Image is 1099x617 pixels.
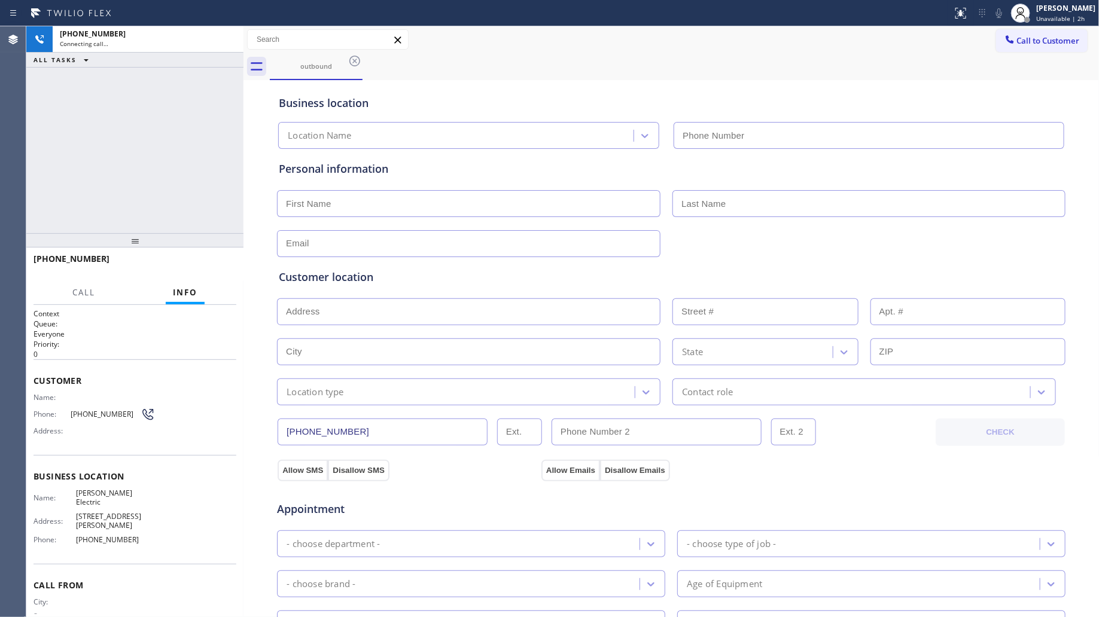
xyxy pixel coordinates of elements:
div: Personal information [279,161,1064,177]
div: outbound [271,62,361,71]
span: Info [173,287,197,298]
span: Address: [34,426,76,435]
span: Name: [34,493,76,502]
p: Everyone [34,329,236,339]
input: First Name [277,190,660,217]
input: Email [277,230,660,257]
span: Appointment [277,501,538,517]
span: Business location [34,471,236,482]
input: ZIP [870,338,1066,365]
input: Last Name [672,190,1065,217]
p: 0 [34,349,236,359]
span: Address: [34,517,76,526]
div: Customer location [279,269,1064,285]
span: City: [34,597,76,606]
span: [PHONE_NUMBER] [76,535,156,544]
input: Ext. [497,419,542,445]
input: Address [277,298,660,325]
input: Ext. 2 [771,419,816,445]
div: - choose brand - [287,577,355,591]
input: Apt. # [870,298,1066,325]
span: Connecting call… [60,39,108,48]
span: Call [72,287,95,298]
span: Unavailable | 2h [1036,14,1085,23]
button: Info [166,281,205,304]
button: ALL TASKS [26,53,101,67]
div: - choose department - [287,537,380,551]
div: Location type [287,385,344,399]
input: Street # [672,298,859,325]
span: [PERSON_NAME] Electric [76,488,156,507]
span: [PHONE_NUMBER] [71,410,141,419]
div: Business location [279,95,1064,111]
input: Phone Number 2 [552,419,762,445]
div: Location Name [288,129,352,143]
button: CHECK [936,419,1065,446]
button: Mute [991,5,1007,22]
button: Disallow Emails [600,460,670,481]
button: Call to Customer [996,29,1088,52]
div: - choose type of job - [687,537,776,551]
span: Phone: [34,535,76,544]
h2: Queue: [34,319,236,329]
span: Call From [34,579,236,591]
div: Age of Equipment [687,577,762,591]
button: Allow SMS [278,460,328,481]
input: Phone Number [674,122,1064,149]
span: ALL TASKS [34,56,77,64]
div: Contact role [682,385,733,399]
input: Phone Number [278,419,488,445]
input: City [277,338,660,365]
span: Customer [34,375,236,386]
h1: Context [34,308,236,319]
input: Search [248,30,408,49]
button: Allow Emails [541,460,600,481]
span: [PHONE_NUMBER] [34,253,109,264]
h2: Priority: [34,339,236,349]
div: State [682,345,703,359]
span: Call to Customer [1017,35,1080,46]
span: [STREET_ADDRESS][PERSON_NAME] [76,512,156,530]
button: Call [65,281,102,304]
span: [PHONE_NUMBER] [60,29,126,39]
div: [PERSON_NAME] [1036,3,1095,13]
span: Name: [34,393,76,402]
span: Phone: [34,410,71,419]
button: Disallow SMS [328,460,389,481]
